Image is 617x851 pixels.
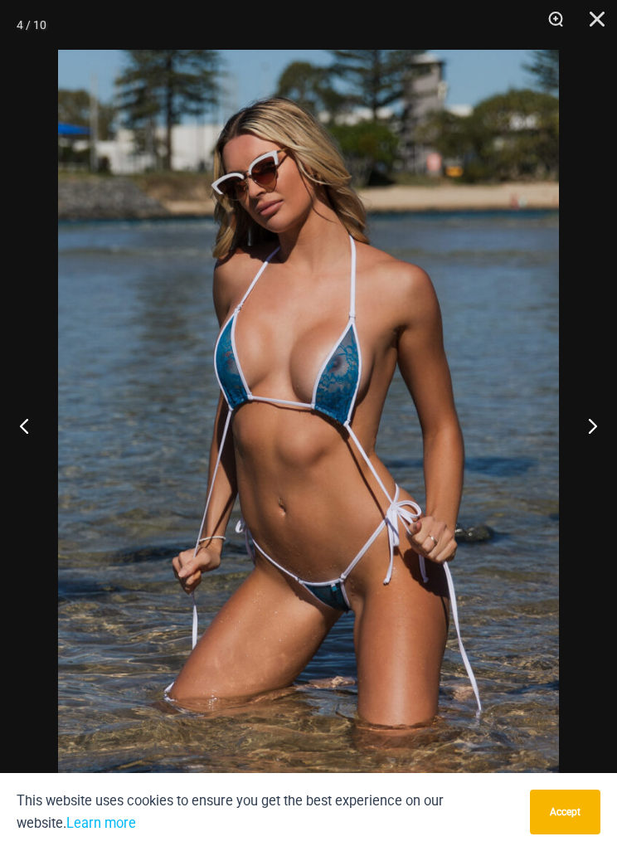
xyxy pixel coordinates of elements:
a: Learn more [66,815,136,831]
img: Waves Breaking Ocean 312 Top 456 Bottom 10 [58,50,559,801]
p: This website uses cookies to ensure you get the best experience on our website. [17,790,517,834]
div: 4 / 10 [17,12,46,37]
button: Next [555,384,617,467]
button: Accept [530,790,600,834]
